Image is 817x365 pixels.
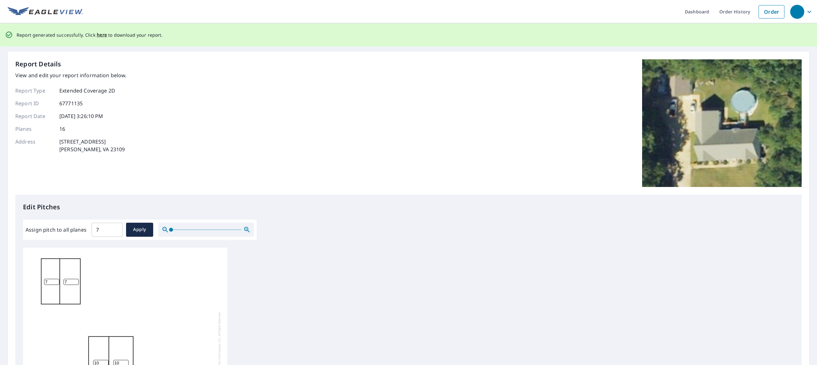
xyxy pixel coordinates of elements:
p: 67771135 [59,100,83,107]
span: Apply [131,226,148,234]
p: [STREET_ADDRESS] [PERSON_NAME], VA 23109 [59,138,125,153]
label: Assign pitch to all planes [26,226,86,234]
p: Report Type [15,87,54,94]
button: here [97,31,107,39]
p: Report Date [15,112,54,120]
p: Extended Coverage 2D [59,87,115,94]
button: Apply [126,223,153,237]
a: Order [759,5,784,19]
p: Report ID [15,100,54,107]
input: 00.0 [92,221,123,239]
img: EV Logo [8,7,83,17]
p: 16 [59,125,65,133]
p: View and edit your report information below. [15,71,127,79]
img: Top image [642,59,802,187]
p: Address [15,138,54,153]
p: Planes [15,125,54,133]
p: Edit Pitches [23,202,794,212]
p: Report Details [15,59,61,69]
p: Report generated successfully. Click to download your report. [17,31,163,39]
p: [DATE] 3:26:10 PM [59,112,103,120]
